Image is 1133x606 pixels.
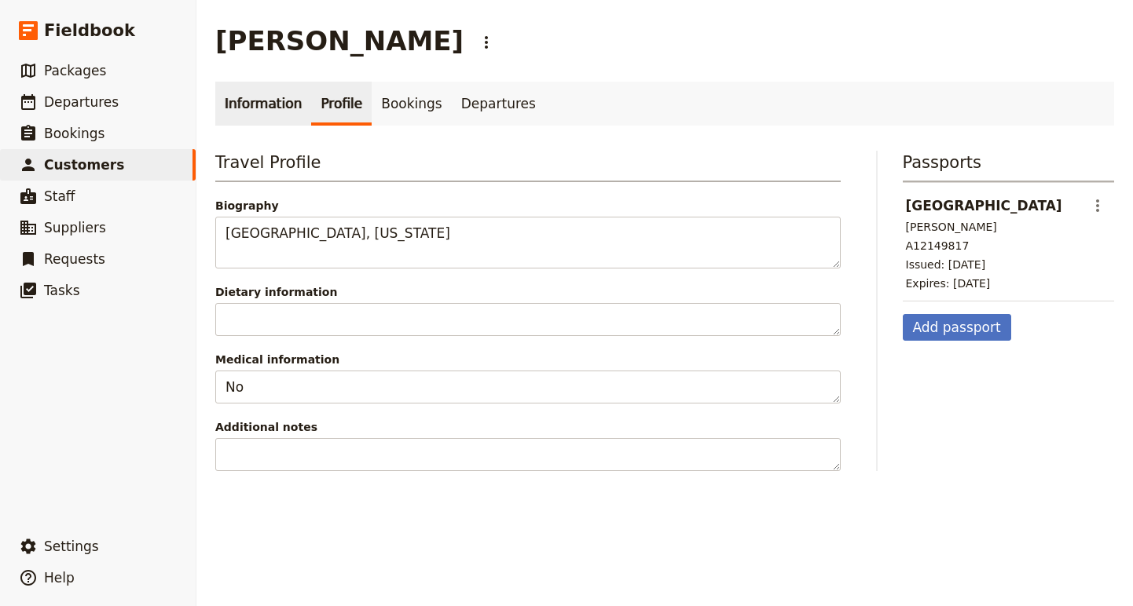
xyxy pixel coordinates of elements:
span: Requests [44,251,105,267]
span: Dietary information [215,284,841,300]
span: Help [44,570,75,586]
a: Departures [452,82,545,126]
textarea: Medical information [215,371,841,403]
span: Medical information [215,352,841,367]
span: Customers [44,157,124,173]
span: Fieldbook [44,19,135,42]
textarea: Biography [215,217,841,268]
textarea: Dietary information [215,303,841,336]
textarea: Additional notes [215,438,841,471]
h3: Passports [903,151,1115,182]
h1: [PERSON_NAME] [215,25,464,57]
div: [PERSON_NAME] [906,219,997,235]
div: A12149817 [906,238,970,254]
div: Expires: [DATE] [906,276,991,291]
a: Profile [311,82,372,126]
span: Biography [215,198,841,214]
button: Actions [473,29,500,56]
span: Suppliers [44,220,106,235]
div: Issued: [DATE] [906,257,986,272]
header: [GEOGRAPHIC_DATA] [906,196,1079,215]
span: Departures [44,94,119,110]
span: Bookings [44,126,104,141]
button: Actions [1084,192,1111,219]
button: Add passport [903,314,1011,341]
h3: Travel Profile [215,151,841,182]
span: Settings [44,538,99,554]
span: Staff [44,188,75,204]
a: Bookings [372,82,451,126]
span: Tasks [44,283,80,298]
a: Information [215,82,311,126]
span: Additional notes [215,419,841,435]
span: Packages [44,63,106,78]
